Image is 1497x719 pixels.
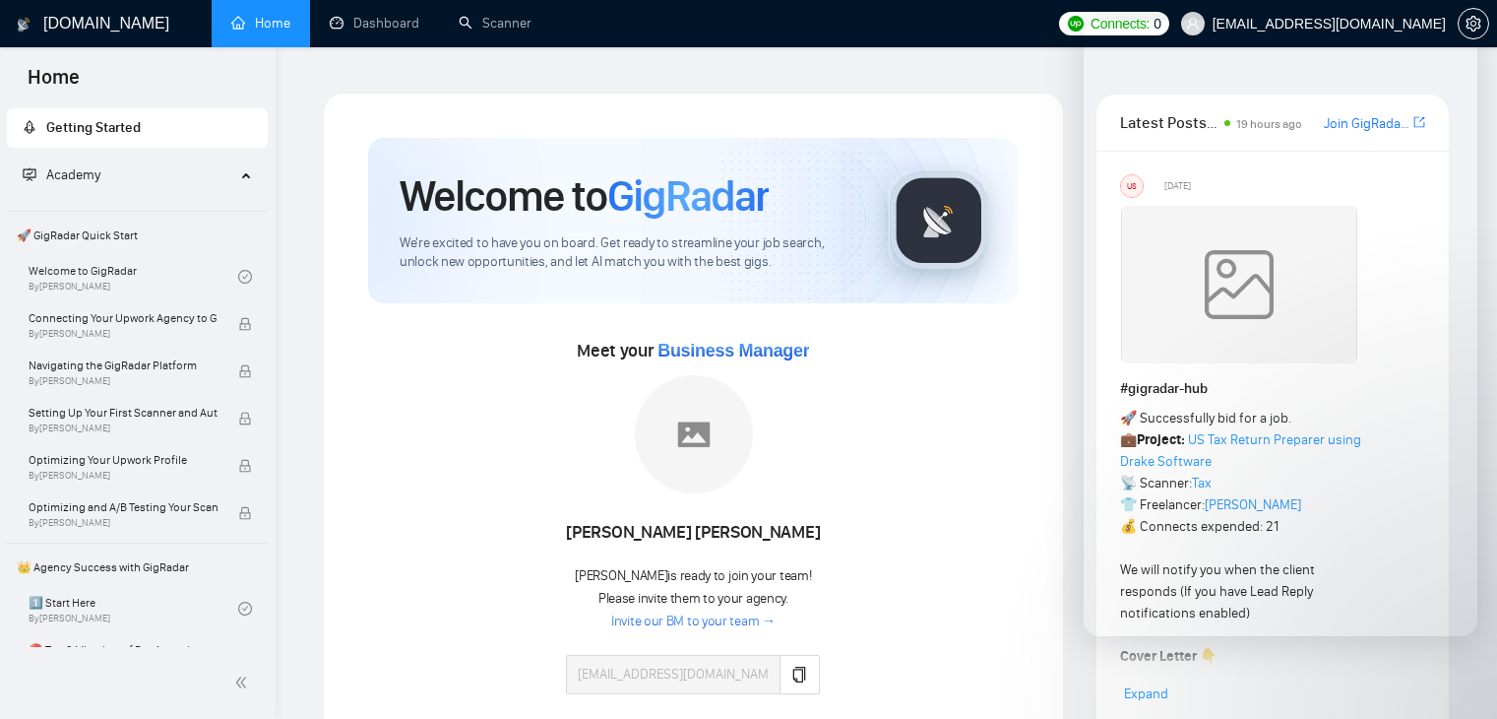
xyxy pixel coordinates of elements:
a: 1️⃣ Start HereBy[PERSON_NAME] [29,587,238,630]
span: Navigating the GigRadar Platform [29,356,218,375]
span: lock [238,459,252,473]
span: lock [238,506,252,520]
span: lock [238,317,252,331]
span: check-circle [238,270,252,284]
span: user [1186,17,1200,31]
span: By [PERSON_NAME] [29,375,218,387]
img: upwork-logo.png [1068,16,1084,32]
span: 🚀 GigRadar Quick Start [9,216,266,255]
span: [PERSON_NAME] is ready to join your team! [575,567,811,584]
span: copy [791,667,807,683]
iframe: Intercom live chat [1430,652,1477,699]
span: GigRadar [607,169,769,223]
span: Home [12,63,95,104]
span: fund-projection-screen [23,167,36,181]
span: Business Manager [657,341,809,360]
a: Invite our BM to your team → [611,613,776,631]
span: ⛔ Top 3 Mistakes of Pro Agencies [29,640,218,660]
span: double-left [234,673,254,692]
span: lock [238,364,252,378]
span: By [PERSON_NAME] [29,328,218,340]
img: gigradar-logo.png [890,171,988,270]
a: setting [1458,16,1489,32]
a: dashboardDashboard [330,15,419,32]
span: We're excited to have you on board. Get ready to streamline your job search, unlock new opportuni... [400,234,857,272]
img: placeholder.png [635,375,753,493]
span: Please invite them to your agency. [598,590,788,607]
a: Welcome to GigRadarBy[PERSON_NAME] [29,255,238,298]
span: lock [238,412,252,425]
img: logo [17,9,31,40]
a: homeHome [231,15,290,32]
span: 0 [1154,13,1161,34]
span: Expand [1124,686,1168,702]
span: check-circle [238,602,252,616]
span: Connects: [1091,13,1150,34]
h1: Welcome to [400,169,769,223]
span: By [PERSON_NAME] [29,423,218,434]
span: setting [1459,16,1488,32]
span: rocket [23,120,36,134]
li: Getting Started [7,108,268,148]
button: setting [1458,8,1489,39]
span: By [PERSON_NAME] [29,470,218,482]
span: Academy [23,166,100,183]
div: [PERSON_NAME] [PERSON_NAME] [566,516,820,550]
strong: Cover Letter 👇 [1120,648,1216,665]
span: Connecting Your Upwork Agency to GigRadar [29,308,218,328]
span: Meet your [577,340,809,361]
button: copy [780,655,821,694]
span: 👑 Agency Success with GigRadar [9,548,266,587]
span: Optimizing Your Upwork Profile [29,450,218,470]
iframe: Intercom live chat [1084,20,1477,636]
span: Setting Up Your First Scanner and Auto-Bidder [29,403,218,423]
span: Optimizing and A/B Testing Your Scanner for Better Results [29,497,218,517]
a: searchScanner [459,15,531,32]
span: Getting Started [46,119,141,136]
span: Academy [46,166,100,183]
span: By [PERSON_NAME] [29,517,218,529]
